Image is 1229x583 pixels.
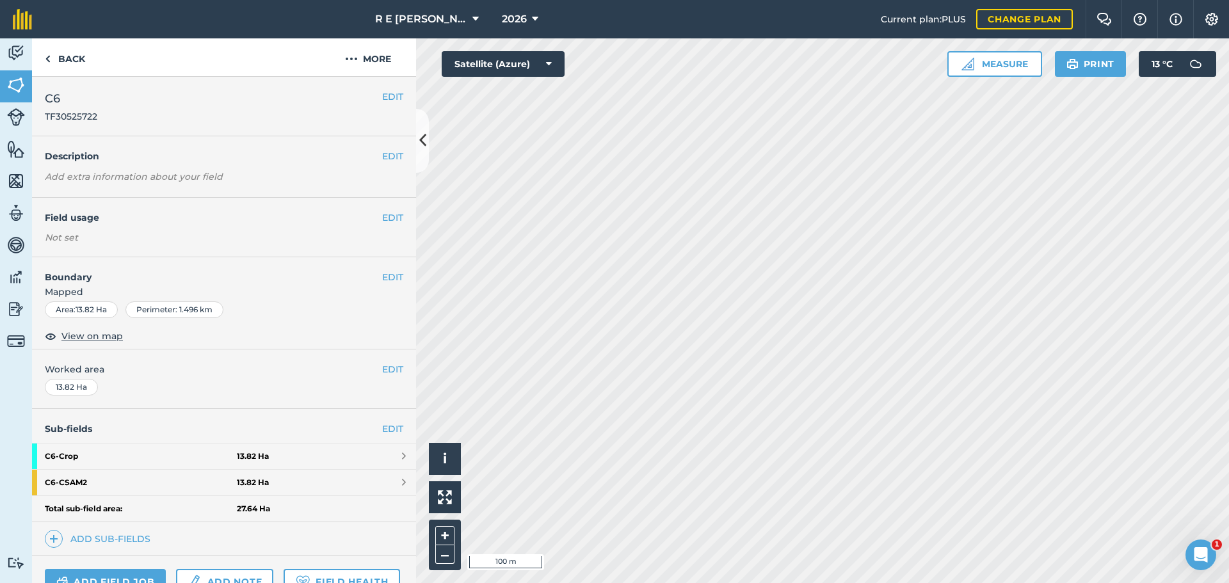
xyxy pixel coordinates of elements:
button: EDIT [382,270,403,284]
button: Print [1055,51,1127,77]
div: 13.82 Ha [45,379,98,395]
span: R E [PERSON_NAME] [375,12,467,27]
button: More [320,38,416,76]
button: – [435,545,454,564]
span: Mapped [32,285,416,299]
img: svg+xml;base64,PD94bWwgdmVyc2lvbj0iMS4wIiBlbmNvZGluZz0idXRmLTgiPz4KPCEtLSBHZW5lcmF0b3I6IEFkb2JlIE... [7,108,25,126]
img: svg+xml;base64,PD94bWwgdmVyc2lvbj0iMS4wIiBlbmNvZGluZz0idXRmLTgiPz4KPCEtLSBHZW5lcmF0b3I6IEFkb2JlIE... [7,44,25,63]
h4: Description [45,149,403,163]
iframe: Intercom live chat [1185,539,1216,570]
img: svg+xml;base64,PHN2ZyB4bWxucz0iaHR0cDovL3d3dy53My5vcmcvMjAwMC9zdmciIHdpZHRoPSI5IiBoZWlnaHQ9IjI0Ii... [45,51,51,67]
button: EDIT [382,211,403,225]
span: TF30525722 [45,110,97,123]
img: svg+xml;base64,PHN2ZyB4bWxucz0iaHR0cDovL3d3dy53My5vcmcvMjAwMC9zdmciIHdpZHRoPSIxOCIgaGVpZ2h0PSIyNC... [45,328,56,344]
span: 13 ° C [1152,51,1173,77]
a: Add sub-fields [45,530,156,548]
img: svg+xml;base64,PHN2ZyB4bWxucz0iaHR0cDovL3d3dy53My5vcmcvMjAwMC9zdmciIHdpZHRoPSI1NiIgaGVpZ2h0PSI2MC... [7,140,25,159]
img: svg+xml;base64,PD94bWwgdmVyc2lvbj0iMS4wIiBlbmNvZGluZz0idXRmLTgiPz4KPCEtLSBHZW5lcmF0b3I6IEFkb2JlIE... [7,299,25,319]
img: A cog icon [1204,13,1219,26]
button: EDIT [382,90,403,104]
img: A question mark icon [1132,13,1148,26]
div: Not set [45,231,403,244]
strong: 27.64 Ha [237,504,270,514]
a: Change plan [976,9,1073,29]
img: svg+xml;base64,PD94bWwgdmVyc2lvbj0iMS4wIiBlbmNvZGluZz0idXRmLTgiPz4KPCEtLSBHZW5lcmF0b3I6IEFkb2JlIE... [7,332,25,350]
h4: Field usage [45,211,382,225]
img: Two speech bubbles overlapping with the left bubble in the forefront [1096,13,1112,26]
h4: Boundary [32,257,382,284]
img: svg+xml;base64,PHN2ZyB4bWxucz0iaHR0cDovL3d3dy53My5vcmcvMjAwMC9zdmciIHdpZHRoPSIxOSIgaGVpZ2h0PSIyNC... [1066,56,1079,72]
button: + [435,526,454,545]
img: svg+xml;base64,PHN2ZyB4bWxucz0iaHR0cDovL3d3dy53My5vcmcvMjAwMC9zdmciIHdpZHRoPSIyMCIgaGVpZ2h0PSIyNC... [345,51,358,67]
img: svg+xml;base64,PD94bWwgdmVyc2lvbj0iMS4wIiBlbmNvZGluZz0idXRmLTgiPz4KPCEtLSBHZW5lcmF0b3I6IEFkb2JlIE... [7,204,25,223]
em: Add extra information about your field [45,171,223,182]
img: svg+xml;base64,PD94bWwgdmVyc2lvbj0iMS4wIiBlbmNvZGluZz0idXRmLTgiPz4KPCEtLSBHZW5lcmF0b3I6IEFkb2JlIE... [1183,51,1209,77]
strong: 13.82 Ha [237,477,269,488]
img: svg+xml;base64,PD94bWwgdmVyc2lvbj0iMS4wIiBlbmNvZGluZz0idXRmLTgiPz4KPCEtLSBHZW5lcmF0b3I6IEFkb2JlIE... [7,236,25,255]
span: 2026 [502,12,527,27]
button: Satellite (Azure) [442,51,565,77]
a: EDIT [382,422,403,436]
strong: C6 - CSAM2 [45,470,237,495]
div: Perimeter : 1.496 km [125,301,223,318]
span: C6 [45,90,97,108]
button: Measure [947,51,1042,77]
img: svg+xml;base64,PD94bWwgdmVyc2lvbj0iMS4wIiBlbmNvZGluZz0idXRmLTgiPz4KPCEtLSBHZW5lcmF0b3I6IEFkb2JlIE... [7,557,25,569]
button: i [429,443,461,475]
a: Back [32,38,98,76]
img: fieldmargin Logo [13,9,32,29]
div: Area : 13.82 Ha [45,301,118,318]
span: Worked area [45,362,403,376]
img: Ruler icon [961,58,974,70]
button: EDIT [382,149,403,163]
strong: Total sub-field area: [45,504,237,514]
span: 1 [1212,539,1222,550]
button: 13 °C [1139,51,1216,77]
span: Current plan : PLUS [881,12,966,26]
img: svg+xml;base64,PHN2ZyB4bWxucz0iaHR0cDovL3d3dy53My5vcmcvMjAwMC9zdmciIHdpZHRoPSI1NiIgaGVpZ2h0PSI2MC... [7,76,25,95]
a: C6-CSAM213.82 Ha [32,470,416,495]
img: Four arrows, one pointing top left, one top right, one bottom right and the last bottom left [438,490,452,504]
strong: C6 - Crop [45,443,237,469]
img: svg+xml;base64,PHN2ZyB4bWxucz0iaHR0cDovL3d3dy53My5vcmcvMjAwMC9zdmciIHdpZHRoPSIxNCIgaGVpZ2h0PSIyNC... [49,531,58,547]
span: i [443,451,447,467]
h4: Sub-fields [32,422,416,436]
img: svg+xml;base64,PD94bWwgdmVyc2lvbj0iMS4wIiBlbmNvZGluZz0idXRmLTgiPz4KPCEtLSBHZW5lcmF0b3I6IEFkb2JlIE... [7,268,25,287]
strong: 13.82 Ha [237,451,269,461]
img: svg+xml;base64,PHN2ZyB4bWxucz0iaHR0cDovL3d3dy53My5vcmcvMjAwMC9zdmciIHdpZHRoPSIxNyIgaGVpZ2h0PSIxNy... [1169,12,1182,27]
span: View on map [61,329,123,343]
button: EDIT [382,362,403,376]
button: View on map [45,328,123,344]
a: C6-Crop13.82 Ha [32,443,416,469]
img: svg+xml;base64,PHN2ZyB4bWxucz0iaHR0cDovL3d3dy53My5vcmcvMjAwMC9zdmciIHdpZHRoPSI1NiIgaGVpZ2h0PSI2MC... [7,172,25,191]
